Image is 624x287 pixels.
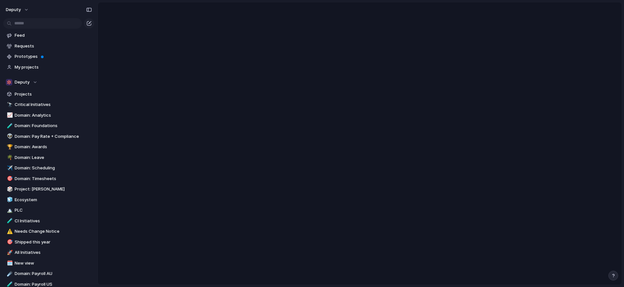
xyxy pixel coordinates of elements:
a: Projects [3,89,94,99]
a: 🎯Shipped this year [3,237,94,247]
button: deputy [3,5,32,15]
button: 🧪 [6,218,12,224]
div: 🎲 [7,186,11,193]
span: Requests [15,43,92,49]
button: 🔭 [6,101,12,108]
a: 🏔️PLC [3,205,94,215]
div: 🚀 [7,249,11,256]
button: 🧊 [6,197,12,203]
span: Feed [15,32,92,39]
a: 🧊Ecosystem [3,195,94,205]
div: 🎯 [7,238,11,246]
div: 🏔️ [7,207,11,214]
button: 🏔️ [6,207,12,214]
div: ☄️ [7,270,11,278]
div: ✈️ [7,164,11,172]
div: 🏆 [7,143,11,151]
button: 🏆 [6,144,12,150]
button: 🌴 [6,154,12,161]
div: 🧪 [7,122,11,130]
div: 👽 [7,133,11,140]
button: 🎯 [6,176,12,182]
span: Domain: Foundations [15,123,92,129]
div: ⚠️ [7,228,11,235]
span: My projects [15,64,92,71]
div: 🌴 [7,154,11,161]
span: Domain: Timesheets [15,176,92,182]
div: 🧊 [7,196,11,203]
a: Prototypes [3,52,94,61]
span: Domain: Analytics [15,112,92,119]
a: 🏆Domain: Awards [3,142,94,152]
span: All Initiatives [15,249,92,256]
a: Requests [3,41,94,51]
span: Critical Initiatives [15,101,92,108]
span: deputy [6,7,21,13]
button: ☄️ [6,270,12,277]
a: 📈Domain: Analytics [3,111,94,120]
a: 🌴Domain: Leave [3,153,94,163]
div: 🔭 [7,101,11,109]
span: Project: [PERSON_NAME] [15,186,92,192]
div: 🗓️ [7,259,11,267]
a: 👽Domain: Pay Rate + Compliance [3,132,94,141]
a: ⚠️Needs Change Notice [3,227,94,236]
a: My projects [3,62,94,72]
span: Ecosystem [15,197,92,203]
span: New view [15,260,92,267]
a: 🎲Project: [PERSON_NAME] [3,184,94,194]
a: ✈️Domain: Scheduling [3,163,94,173]
a: 🧪CI Initiatives [3,216,94,226]
button: 📈 [6,112,12,119]
span: Deputy [15,79,30,85]
a: 🚀All Initiatives [3,248,94,257]
span: Domain: Payroll AU [15,270,92,277]
button: Deputy [3,77,94,87]
span: CI Initiatives [15,218,92,224]
div: 🎯 [7,175,11,182]
span: Domain: Pay Rate + Compliance [15,133,92,140]
span: Shipped this year [15,239,92,245]
span: Domain: Leave [15,154,92,161]
button: 🧪 [6,123,12,129]
a: 🗓️New view [3,258,94,268]
span: Needs Change Notice [15,228,92,235]
span: Prototypes [15,53,92,60]
span: Domain: Awards [15,144,92,150]
button: ⚠️ [6,228,12,235]
span: PLC [15,207,92,214]
a: 🧪Domain: Foundations [3,121,94,131]
span: Domain: Scheduling [15,165,92,171]
button: ✈️ [6,165,12,171]
button: 🎯 [6,239,12,245]
a: 🎯Domain: Timesheets [3,174,94,184]
a: ☄️Domain: Payroll AU [3,269,94,279]
button: 🗓️ [6,260,12,267]
div: 📈 [7,111,11,119]
button: 👽 [6,133,12,140]
button: 🚀 [6,249,12,256]
button: 🎲 [6,186,12,192]
a: Feed [3,31,94,40]
a: 🔭Critical Initiatives [3,100,94,110]
span: Projects [15,91,92,98]
div: 🧪 [7,217,11,225]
